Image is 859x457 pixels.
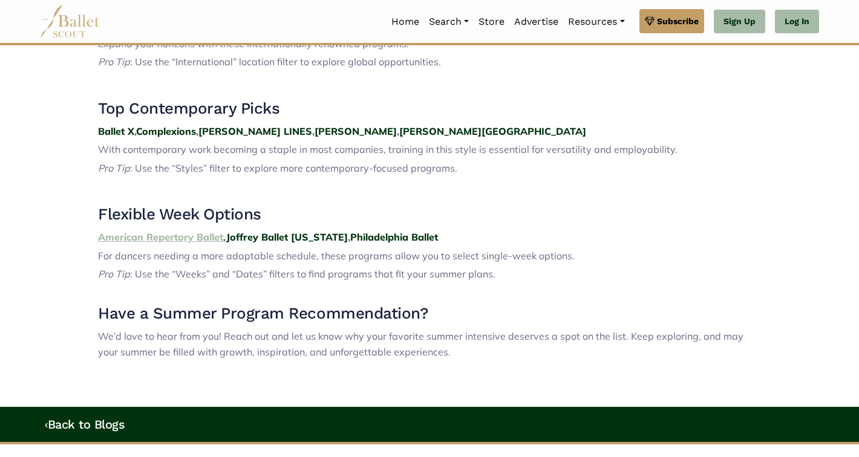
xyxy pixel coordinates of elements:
[397,125,399,137] strong: ,
[130,56,441,68] span: : Use the “International” location filter to explore global opportunities.
[226,231,348,243] a: Joffrey Ballet [US_STATE]
[98,330,743,358] span: We’d love to hear from you! Reach out and let us know why your favorite summer intensive deserves...
[348,231,350,243] strong: ,
[98,162,130,174] span: Pro Tip
[424,9,474,34] a: Search
[98,125,134,137] a: Ballet X
[98,250,575,262] span: For dancers needing a more adaptable schedule, these programs allow you to select single-week opt...
[350,231,438,243] a: Philadelphia Ballet
[563,9,629,34] a: Resources
[45,417,125,432] a: ‹Back to Blogs
[98,37,409,50] span: Expand your horizons with these internationally renowned programs.
[387,9,424,34] a: Home
[130,268,495,280] span: : Use the “Weeks” and “Dates” filters to find programs that fit your summer plans.
[136,125,196,137] a: Complexions
[98,204,761,225] h3: Flexible Week Options
[509,9,563,34] a: Advertise
[645,15,655,28] img: gem.svg
[134,125,136,137] strong: ,
[196,125,198,137] strong: ,
[45,416,48,432] code: ‹
[223,231,226,243] strong: ,
[98,231,223,243] a: American Repertory Ballet
[198,125,312,137] a: [PERSON_NAME] LINES
[98,303,761,324] h3: Have a Summer Program Recommendation?
[315,125,397,137] a: [PERSON_NAME]
[98,99,761,119] h3: Top Contemporary Picks
[775,10,819,34] a: Log In
[474,9,509,34] a: Store
[657,15,699,28] span: Subscribe
[98,56,130,68] span: Pro Tip
[714,10,765,34] a: Sign Up
[312,125,315,137] strong: ,
[98,268,130,280] span: Pro Tip
[130,162,457,174] span: : Use the “Styles” filter to explore more contemporary-focused programs.
[399,125,586,137] a: [PERSON_NAME][GEOGRAPHIC_DATA]
[98,143,678,155] span: With contemporary work becoming a staple in most companies, training in this style is essential f...
[639,9,704,33] a: Subscribe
